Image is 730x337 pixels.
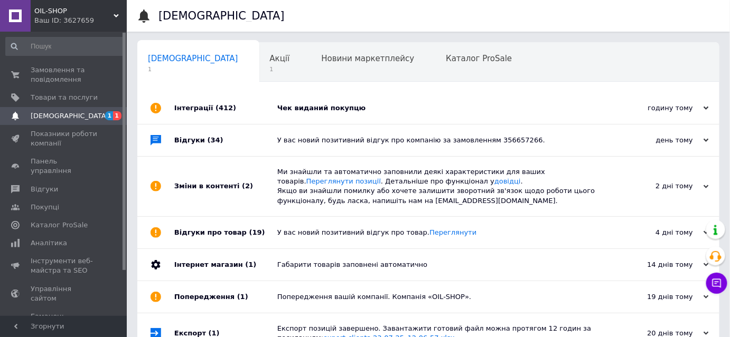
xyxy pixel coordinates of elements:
div: 4 дні тому [603,228,709,237]
span: (1) [209,329,220,337]
span: OIL-SHOP [34,6,114,16]
div: У вас новий позитивний відгук про компанію за замовленням 356657266. [277,136,603,145]
span: [DEMOGRAPHIC_DATA] [148,54,238,63]
div: 14 днів тому [603,260,709,269]
span: Аналітика [31,238,67,248]
a: Переглянути [429,228,476,236]
div: годину тому [603,103,709,113]
div: Попередження [174,281,277,313]
div: 2 дні тому [603,181,709,191]
h1: [DEMOGRAPHIC_DATA] [158,9,285,22]
span: Покупці [31,203,59,212]
div: Попередження вашій компанії. Компанія «OIL-SHOP». [277,292,603,302]
span: 1 [270,65,290,73]
span: 1 [148,65,238,73]
span: (19) [249,228,265,236]
div: Відгуки про товар [174,217,277,248]
span: (1) [237,293,248,301]
span: Управління сайтом [31,284,98,303]
span: Панель управління [31,157,98,176]
div: У вас новий позитивний відгук про товар. [277,228,603,237]
div: Зміни в контенті [174,157,277,216]
span: Гаманець компанії [31,312,98,331]
input: Пошук [5,37,125,56]
span: Замовлення та повідомлення [31,65,98,84]
span: Показники роботи компанії [31,129,98,148]
span: (2) [242,182,253,190]
div: Ваш ID: 3627659 [34,16,127,25]
span: (34) [208,136,223,144]
span: Акції [270,54,290,63]
span: Новини маркетплейсу [321,54,414,63]
div: Габарити товарів заповнені автоматично [277,260,603,269]
span: [DEMOGRAPHIC_DATA] [31,111,109,121]
div: 19 днів тому [603,292,709,302]
div: Чек виданий покупцю [277,103,603,113]
span: (1) [245,261,256,268]
span: Каталог ProSale [446,54,512,63]
div: Інтернет магазин [174,249,277,281]
span: (412) [216,104,236,112]
span: Каталог ProSale [31,220,88,230]
span: Інструменти веб-майстра та SEO [31,256,98,275]
div: Інтеграції [174,92,277,124]
span: 1 [113,111,121,120]
div: Відгуки [174,124,277,156]
span: Відгуки [31,185,58,194]
button: Чат з покупцем [706,273,727,294]
a: довідці [494,177,521,185]
span: Товари та послуги [31,93,98,102]
div: Ми знайшли та автоматично заповнили деякі характеристики для ваших товарів. . Детальніше про функ... [277,167,603,206]
span: 1 [105,111,114,120]
a: Переглянути позиції [306,177,381,185]
div: день тому [603,136,709,145]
